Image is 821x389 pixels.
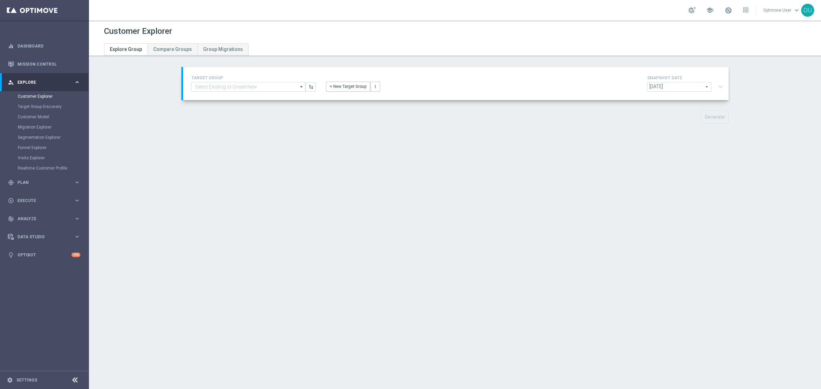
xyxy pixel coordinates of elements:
div: TARGET GROUP arrow_drop_down + New Target Group more_vert SNAPSHOT DATE arrow_drop_down expand_more [191,74,720,93]
div: Realtime Customer Profile [18,163,88,173]
a: Optibot [17,246,71,264]
i: person_search [8,79,14,85]
a: Migration Explorer [18,124,71,130]
i: keyboard_arrow_right [74,179,80,186]
i: keyboard_arrow_right [74,197,80,204]
button: track_changes Analyze keyboard_arrow_right [8,216,81,222]
button: more_vert [370,82,380,91]
div: Mission Control [8,55,80,73]
button: play_circle_outline Execute keyboard_arrow_right [8,198,81,203]
h4: SNAPSHOT DATE [647,76,726,80]
div: Customer Model [18,112,88,122]
button: Generate [701,110,729,124]
div: Optibot [8,246,80,264]
a: Customer Model [18,114,71,120]
button: lightbulb Optibot +10 [8,252,81,258]
h4: TARGET GROUP [191,76,316,80]
span: school [706,6,714,14]
a: Optimove Userkeyboard_arrow_down [763,5,801,15]
span: Data Studio [17,235,74,239]
div: Visits Explorer [18,153,88,163]
button: person_search Explore keyboard_arrow_right [8,80,81,85]
a: Realtime Customer Profile [18,165,71,171]
div: Explore [8,79,74,85]
div: Execute [8,198,74,204]
div: Segmentation Explorer [18,132,88,143]
div: Dashboard [8,37,80,55]
div: Migration Explorer [18,122,88,132]
a: Customer Explorer [18,94,71,99]
button: gps_fixed Plan keyboard_arrow_right [8,180,81,185]
i: settings [7,377,13,383]
span: Execute [17,199,74,203]
button: Mission Control [8,62,81,67]
button: + New Target Group [326,82,370,91]
i: track_changes [8,216,14,222]
div: Customer Explorer [18,91,88,102]
a: Segmentation Explorer [18,135,71,140]
span: Group Migrations [203,46,243,52]
span: Explore [17,80,74,84]
a: Target Group Discovery [18,104,71,109]
a: Dashboard [17,37,80,55]
i: keyboard_arrow_right [74,233,80,240]
i: gps_fixed [8,179,14,186]
i: keyboard_arrow_right [74,79,80,85]
div: Data Studio [8,234,74,240]
span: Explore Group [110,46,142,52]
i: arrow_drop_down [298,82,305,91]
i: keyboard_arrow_right [74,215,80,222]
i: more_vert [373,84,378,89]
a: Funnel Explorer [18,145,71,150]
a: Mission Control [17,55,80,73]
span: Compare Groups [153,46,192,52]
div: Target Group Discovery [18,102,88,112]
div: OU [801,4,814,17]
span: keyboard_arrow_down [793,6,800,14]
a: Visits Explorer [18,155,71,161]
div: +10 [71,253,80,257]
i: equalizer [8,43,14,49]
ul: Tabs [104,43,249,55]
i: lightbulb [8,252,14,258]
div: Plan [8,179,74,186]
span: Analyze [17,217,74,221]
input: Select Existing or Create New [191,82,305,92]
h1: Customer Explorer [104,26,172,36]
span: Plan [17,180,74,185]
div: Analyze [8,216,74,222]
button: Data Studio keyboard_arrow_right [8,234,81,240]
button: equalizer Dashboard [8,43,81,49]
div: Funnel Explorer [18,143,88,153]
a: Settings [16,378,37,382]
i: play_circle_outline [8,198,14,204]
